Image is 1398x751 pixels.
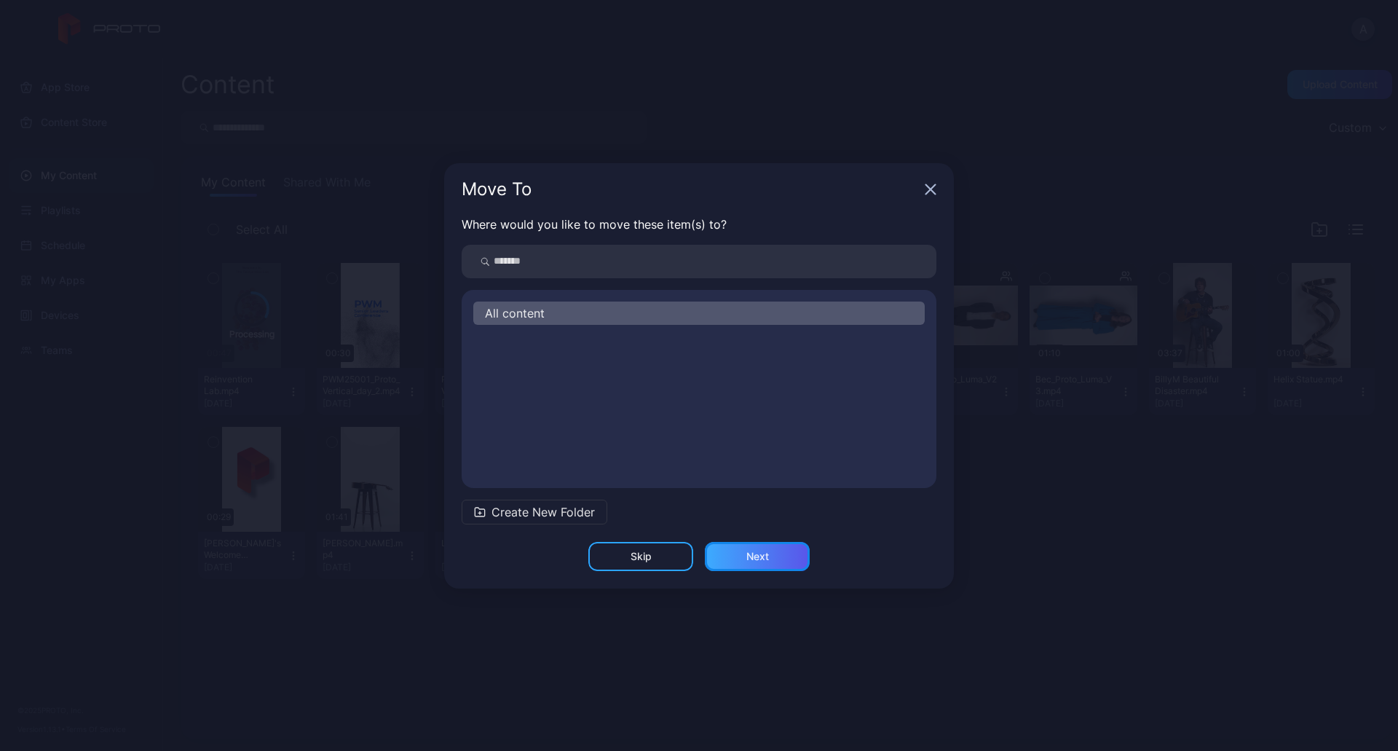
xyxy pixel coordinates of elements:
button: Next [705,542,810,571]
button: Create New Folder [462,500,607,524]
span: All content [485,304,545,322]
div: Skip [631,551,652,562]
p: Where would you like to move these item(s) to? [462,216,936,233]
span: Create New Folder [491,503,595,521]
div: Move To [462,181,919,198]
button: Skip [588,542,693,571]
